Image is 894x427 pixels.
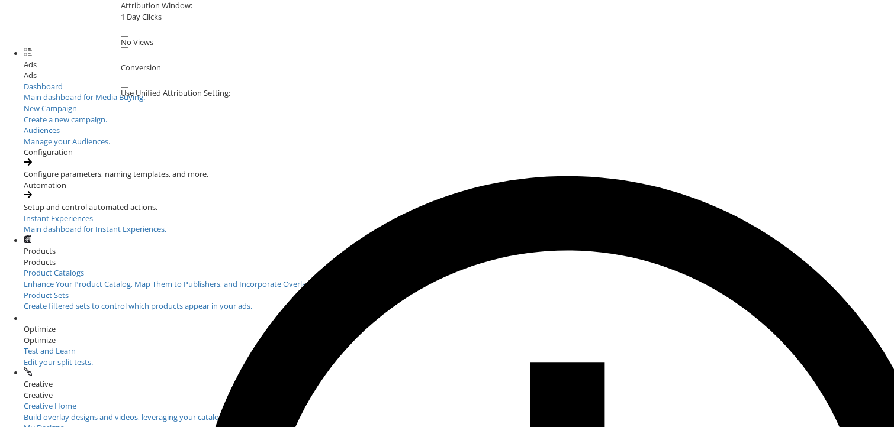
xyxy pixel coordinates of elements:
label: Use Unified Attribution Setting: [121,88,230,99]
div: Dashboard [24,81,894,92]
div: Product Sets [24,290,894,301]
div: Main dashboard for Instant Experiences. [24,224,894,235]
div: Creative Home [24,400,894,412]
div: Optimize [24,335,894,346]
div: Create a new campaign. [24,114,894,125]
span: Ads [24,59,37,70]
div: Audiences [24,125,894,136]
div: Test and Learn [24,345,172,357]
a: DashboardMain dashboard for Media Buying. [24,81,894,103]
span: Products [24,245,56,256]
div: Setup and control automated actions. [24,202,894,213]
a: Product CatalogsEnhance Your Product Catalog, Map Them to Publishers, and Incorporate Overlay Des... [24,267,894,289]
div: Configuration [24,147,894,158]
a: Test and LearnEdit your split tests. [24,345,172,367]
a: Instant ExperiencesMain dashboard for Instant Experiences. [24,213,894,235]
span: Creative [24,379,53,389]
div: Manage your Audiences. [24,136,894,147]
span: Conversion [121,62,161,73]
div: Creative [24,390,894,401]
div: Ads [24,70,894,81]
div: Automation [24,180,894,191]
div: Products [24,257,894,268]
div: Edit your split tests. [24,357,172,368]
a: Creative HomeBuild overlay designs and videos, leveraging your catalog data. [24,400,894,422]
span: 1 Day Clicks [121,11,162,22]
div: Enhance Your Product Catalog, Map Them to Publishers, and Incorporate Overlay Designs. [24,279,894,290]
div: Main dashboard for Media Buying. [24,92,894,103]
div: Product Catalogs [24,267,894,279]
div: Create filtered sets to control which products appear in your ads. [24,300,894,312]
div: Build overlay designs and videos, leveraging your catalog data. [24,412,894,423]
div: Instant Experiences [24,213,894,224]
a: AudiencesManage your Audiences. [24,125,894,147]
span: No Views [121,37,153,47]
span: Optimize [24,324,56,334]
div: New Campaign [24,103,894,114]
a: New CampaignCreate a new campaign. [24,103,894,125]
div: Configure parameters, naming templates, and more. [24,169,894,180]
a: Product SetsCreate filtered sets to control which products appear in your ads. [24,290,894,312]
